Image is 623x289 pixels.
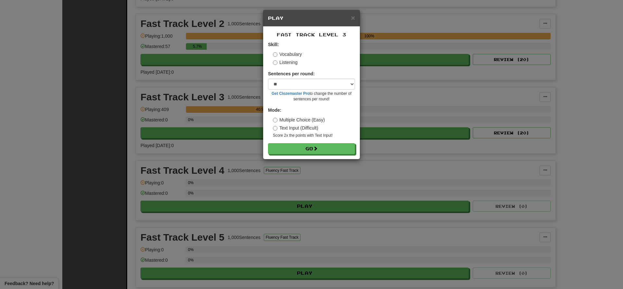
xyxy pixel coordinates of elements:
span: × [351,14,355,21]
span: Fast Track Level 3 [277,32,346,37]
strong: Skill: [268,42,279,47]
strong: Mode: [268,107,281,113]
label: Sentences per round: [268,70,315,77]
input: Vocabulary [273,52,277,57]
label: Text Input (Difficult) [273,125,318,131]
input: Listening [273,60,277,65]
input: Multiple Choice (Easy) [273,118,277,122]
button: Go [268,143,355,154]
h5: Play [268,15,355,21]
small: to change the number of sentences per round! [268,91,355,102]
input: Text Input (Difficult) [273,126,277,131]
label: Vocabulary [273,51,302,57]
button: Close [351,14,355,21]
a: Get Clozemaster Pro [272,91,310,96]
label: Multiple Choice (Easy) [273,117,325,123]
small: Score 2x the points with Text Input ! [273,133,355,138]
label: Listening [273,59,298,66]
